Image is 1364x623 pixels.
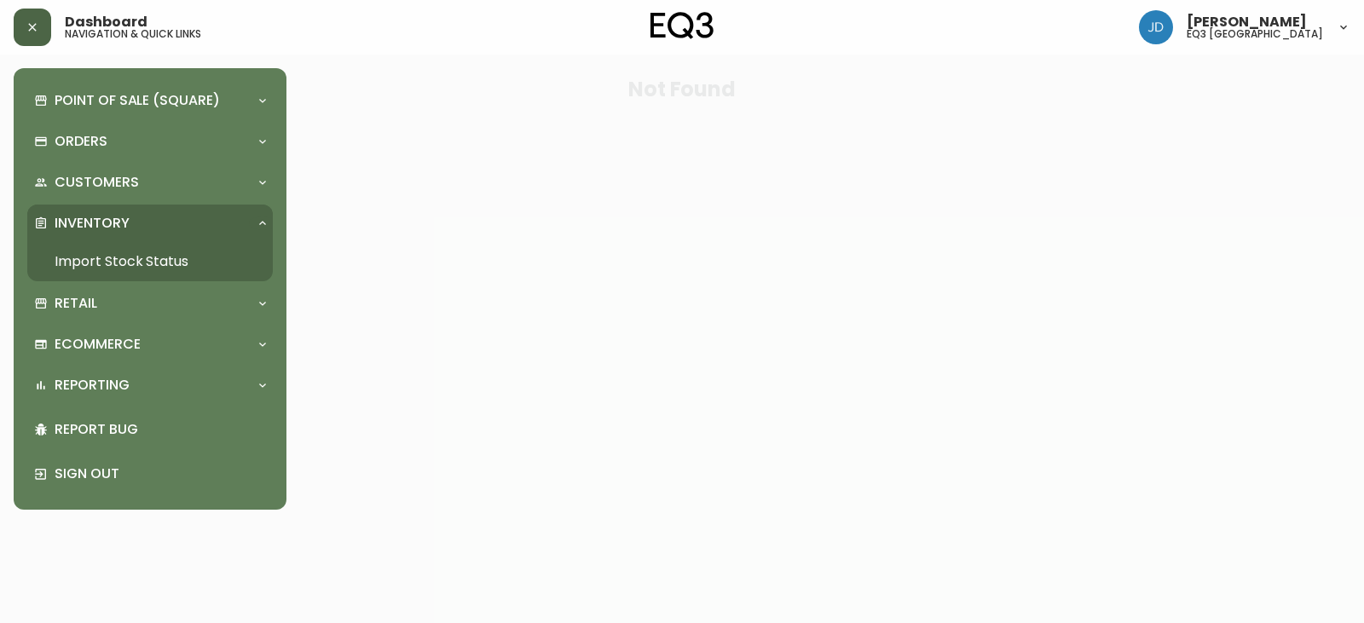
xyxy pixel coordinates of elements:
[27,285,273,322] div: Retail
[55,464,266,483] p: Sign Out
[55,132,107,151] p: Orders
[55,294,97,313] p: Retail
[650,12,714,39] img: logo
[27,242,273,281] a: Import Stock Status
[55,91,220,110] p: Point of Sale (Square)
[55,335,141,354] p: Ecommerce
[27,205,273,242] div: Inventory
[55,420,266,439] p: Report Bug
[27,123,273,160] div: Orders
[27,82,273,119] div: Point of Sale (Square)
[1187,29,1323,39] h5: eq3 [GEOGRAPHIC_DATA]
[55,214,130,233] p: Inventory
[27,407,273,452] div: Report Bug
[27,164,273,201] div: Customers
[27,366,273,404] div: Reporting
[1139,10,1173,44] img: 7c567ac048721f22e158fd313f7f0981
[55,376,130,395] p: Reporting
[1187,15,1307,29] span: [PERSON_NAME]
[65,15,147,29] span: Dashboard
[65,29,201,39] h5: navigation & quick links
[55,173,139,192] p: Customers
[27,326,273,363] div: Ecommerce
[27,452,273,496] div: Sign Out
